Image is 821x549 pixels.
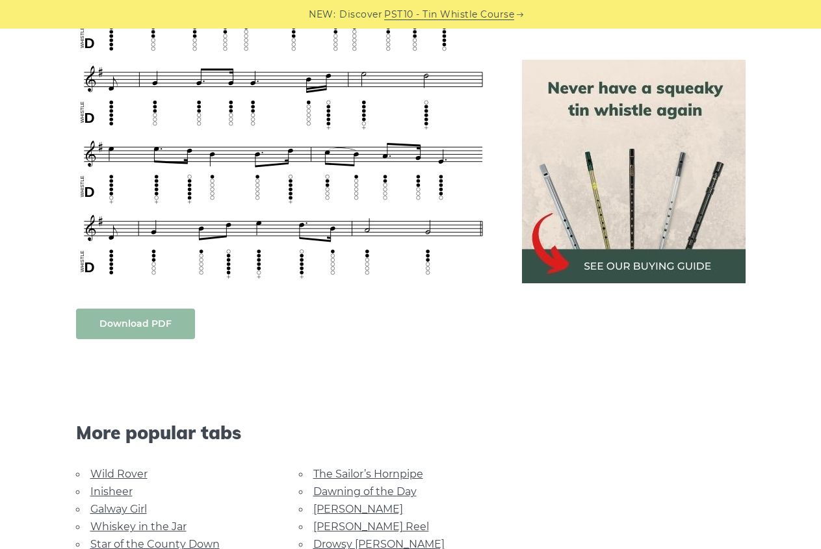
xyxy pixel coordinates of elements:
a: PST10 - Tin Whistle Course [384,7,514,22]
span: NEW: [309,7,335,22]
a: [PERSON_NAME] Reel [313,520,429,533]
img: tin whistle buying guide [522,60,746,283]
a: Inisheer [90,485,133,498]
a: The Sailor’s Hornpipe [313,468,423,480]
span: Discover [339,7,382,22]
a: Dawning of the Day [313,485,417,498]
span: More popular tabs [76,422,491,444]
a: Galway Girl [90,503,147,515]
a: [PERSON_NAME] [313,503,403,515]
a: Whiskey in the Jar [90,520,187,533]
a: Download PDF [76,309,195,339]
a: Wild Rover [90,468,148,480]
